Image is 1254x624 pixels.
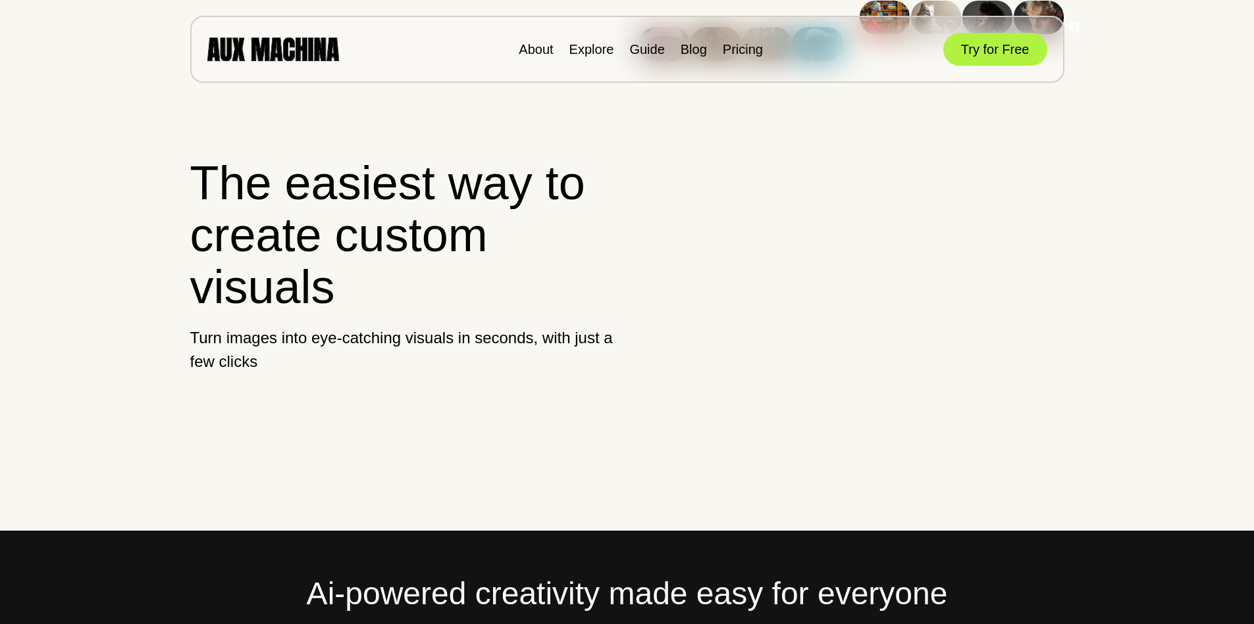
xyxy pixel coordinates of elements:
[190,157,616,314] h1: The easiest way to create custom visuals
[190,326,616,373] p: Turn images into eye-catching visuals in seconds, with just a few clicks
[207,37,339,60] img: AUX MACHINA
[681,42,707,57] a: Blog
[943,33,1047,66] button: Try for Free
[569,42,614,57] a: Explore
[629,42,664,57] a: Guide
[519,42,553,57] a: About
[190,570,1064,617] h2: Ai-powered creativity made easy for everyone
[723,42,763,57] a: Pricing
